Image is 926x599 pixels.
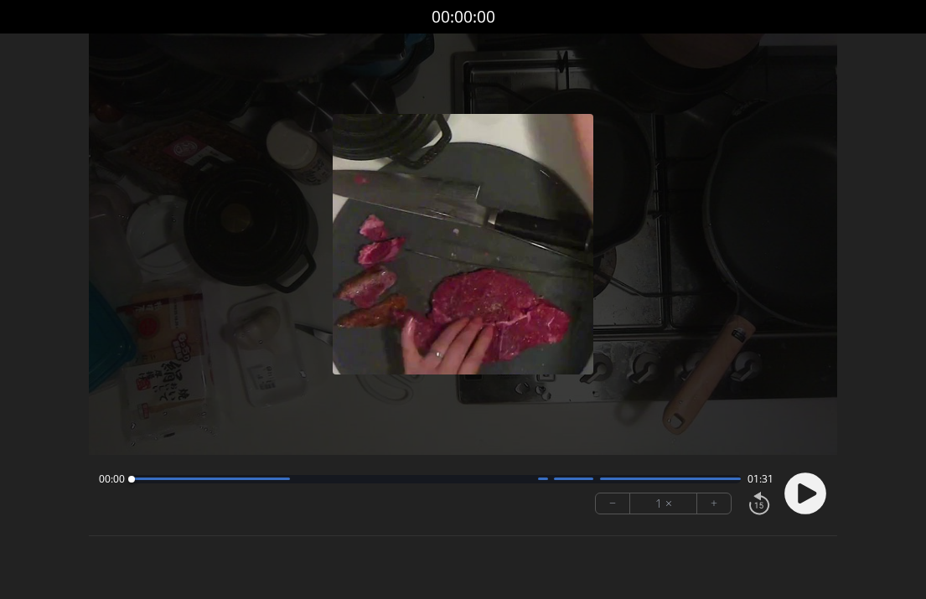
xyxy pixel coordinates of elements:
[630,493,697,514] div: 1 ×
[333,114,593,374] img: Poster Image
[432,5,495,29] a: 00:00:00
[697,493,731,514] button: +
[99,472,125,486] span: 00:00
[748,472,773,486] span: 01:31
[596,493,630,514] button: −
